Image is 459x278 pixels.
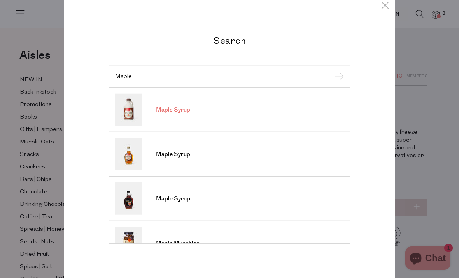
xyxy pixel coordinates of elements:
span: Maple Munchies [156,239,199,247]
a: Maple Munchies [115,227,344,259]
img: Maple Syrup [115,138,142,170]
h2: Search [109,34,350,46]
a: Maple Syrup [115,94,344,126]
span: Maple Syrup [156,151,190,158]
input: Search [115,73,344,79]
img: Maple Syrup [115,94,142,126]
span: Maple Syrup [156,106,190,114]
span: Maple Syrup [156,195,190,203]
img: Maple Munchies [115,227,142,259]
img: Maple Syrup [115,182,142,215]
a: Maple Syrup [115,182,344,215]
a: Maple Syrup [115,138,344,170]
